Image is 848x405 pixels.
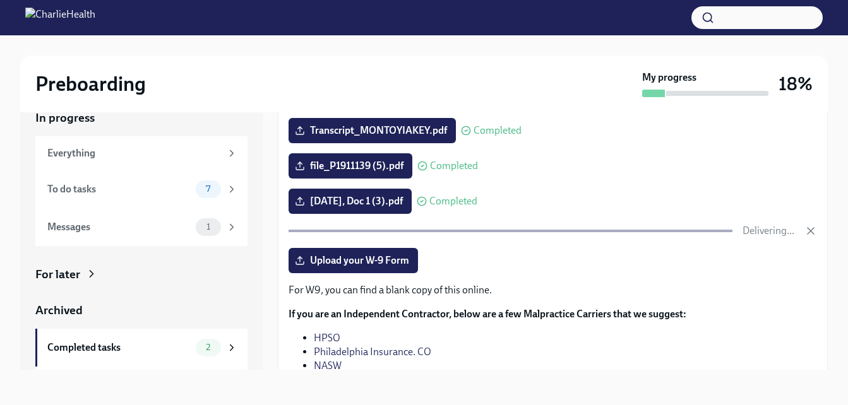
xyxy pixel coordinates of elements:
span: file_P1911139 (5).pdf [297,160,403,172]
span: [DATE], Doc 1 (3).pdf [297,195,403,208]
label: file_P1911139 (5).pdf [289,153,412,179]
strong: My progress [642,71,696,85]
a: To do tasks7 [35,170,248,208]
div: To do tasks [47,182,191,196]
a: Archived [35,302,248,319]
img: CharlieHealth [25,8,95,28]
div: Completed tasks [47,341,191,355]
span: Upload your W-9 Form [297,254,409,267]
a: Completed tasks2 [35,329,248,367]
span: Completed [474,126,522,136]
div: For later [35,266,80,283]
span: 2 [198,343,218,352]
a: For later [35,266,248,283]
label: Transcript_MONTOYIAKEY.pdf [289,118,456,143]
span: Completed [430,161,478,171]
a: NASW [314,360,342,372]
a: In progress [35,110,248,126]
span: Completed [429,196,477,206]
a: Philadelphia Insurance. CO [314,346,431,358]
a: Everything [35,136,248,170]
button: Cancel [804,225,817,237]
h3: 18% [779,73,813,95]
a: HPSO [314,332,340,344]
a: Messages1 [35,208,248,246]
span: Transcript_MONTOYIAKEY.pdf [297,124,447,137]
div: Everything [47,146,221,160]
p: For W9, you can find a blank copy of this online. [289,283,817,297]
p: Delivering... [743,224,794,238]
strong: If you are an Independent Contractor, below are a few Malpractice Carriers that we suggest: [289,308,686,320]
label: [DATE], Doc 1 (3).pdf [289,189,412,214]
h2: Preboarding [35,71,146,97]
span: 1 [199,222,218,232]
div: Messages [47,220,191,234]
label: Upload your W-9 Form [289,248,418,273]
span: 7 [198,184,218,194]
